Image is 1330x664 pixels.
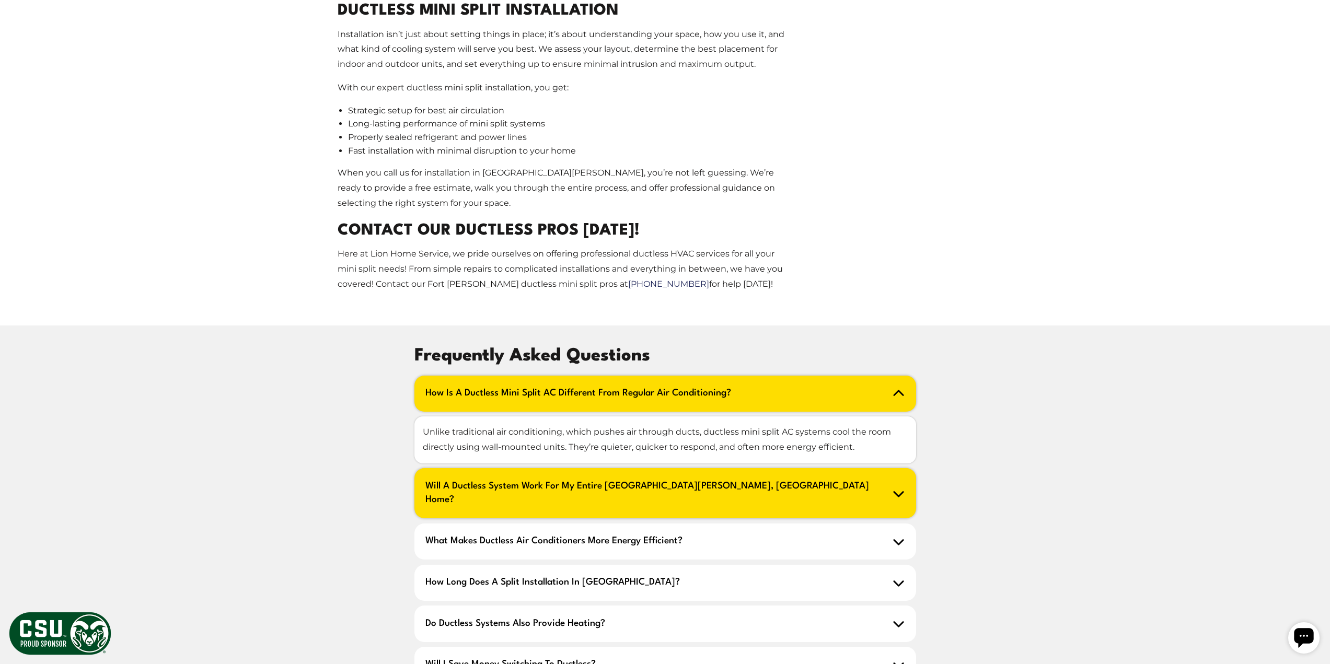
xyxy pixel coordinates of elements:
div: Open chat widget [4,4,36,36]
span: Frequently Asked Questions [414,347,650,365]
p: Installation isn’t just about setting things in place; it’s about understanding your space, how y... [338,27,787,72]
p: Unlike traditional air conditioning, which pushes air through ducts, ductless mini split AC syste... [414,416,916,463]
li: Long-lasting performance of mini split systems [348,117,787,131]
img: CSU Sponsor Badge [8,611,112,656]
a: [PHONE_NUMBER] [628,279,709,289]
p: When you call us for installation in [GEOGRAPHIC_DATA][PERSON_NAME], you’re not left guessing. We... [338,166,787,211]
li: Strategic setup for best air circulation [348,104,787,118]
h2: Do ductless systems also provide heating? [414,605,916,642]
li: Properly sealed refrigerant and power lines [348,131,787,144]
p: Here at Lion Home Service, we pride ourselves on offering professional ductless HVAC services for... [338,247,787,292]
h2: How is a ductless mini split AC different from regular air conditioning? [414,375,916,411]
h2: How long does a split installation in [GEOGRAPHIC_DATA]? [414,564,916,600]
li: Fast installation with minimal disruption to your home [348,144,787,158]
h2: Will a ductless system work for my entire [GEOGRAPHIC_DATA][PERSON_NAME], [GEOGRAPHIC_DATA] home? [414,468,916,518]
h2: What makes ductless air conditioners more energy efficient? [414,523,916,560]
p: With our expert ductless mini split installation, you get: [338,80,787,96]
h2: Contact Our Ductless Pros [DATE]! [338,219,787,243]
